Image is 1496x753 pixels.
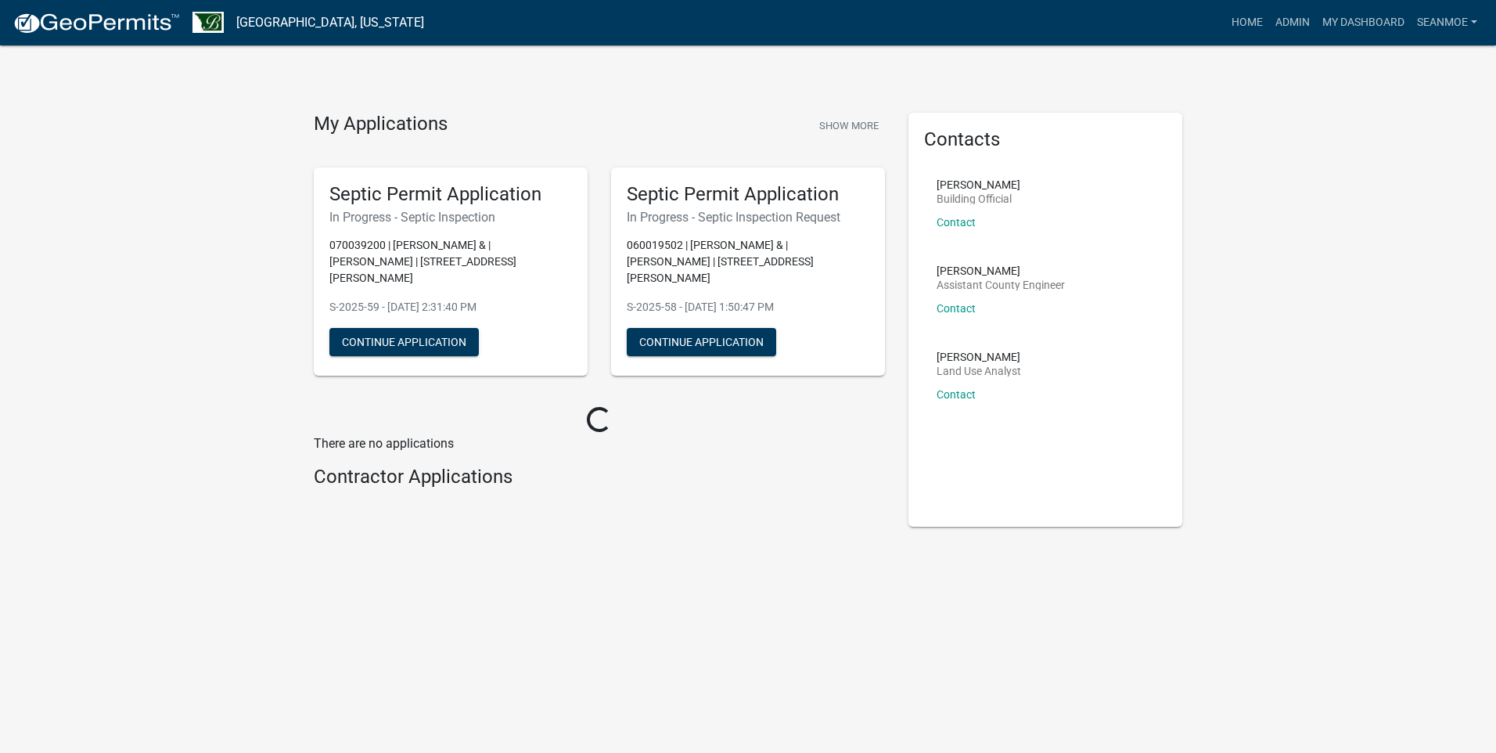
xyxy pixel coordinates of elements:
[236,9,424,36] a: [GEOGRAPHIC_DATA], [US_STATE]
[1225,8,1269,38] a: Home
[627,237,869,286] p: 060019502 | [PERSON_NAME] & | [PERSON_NAME] | [STREET_ADDRESS][PERSON_NAME]
[937,193,1020,204] p: Building Official
[314,434,885,453] p: There are no applications
[1316,8,1411,38] a: My Dashboard
[314,113,448,136] h4: My Applications
[924,128,1167,151] h5: Contacts
[937,388,976,401] a: Contact
[314,466,885,488] h4: Contractor Applications
[314,466,885,495] wm-workflow-list-section: Contractor Applications
[329,328,479,356] button: Continue Application
[1411,8,1483,38] a: SeanMoe
[329,237,572,286] p: 070039200 | [PERSON_NAME] & | [PERSON_NAME] | [STREET_ADDRESS][PERSON_NAME]
[937,279,1065,290] p: Assistant County Engineer
[627,183,869,206] h5: Septic Permit Application
[1269,8,1316,38] a: Admin
[329,183,572,206] h5: Septic Permit Application
[329,299,572,315] p: S-2025-59 - [DATE] 2:31:40 PM
[937,265,1065,276] p: [PERSON_NAME]
[937,302,976,315] a: Contact
[627,210,869,225] h6: In Progress - Septic Inspection Request
[937,216,976,229] a: Contact
[329,210,572,225] h6: In Progress - Septic Inspection
[627,299,869,315] p: S-2025-58 - [DATE] 1:50:47 PM
[937,179,1020,190] p: [PERSON_NAME]
[937,351,1021,362] p: [PERSON_NAME]
[192,12,224,33] img: Benton County, Minnesota
[813,113,885,139] button: Show More
[627,328,776,356] button: Continue Application
[937,366,1021,376] p: Land Use Analyst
